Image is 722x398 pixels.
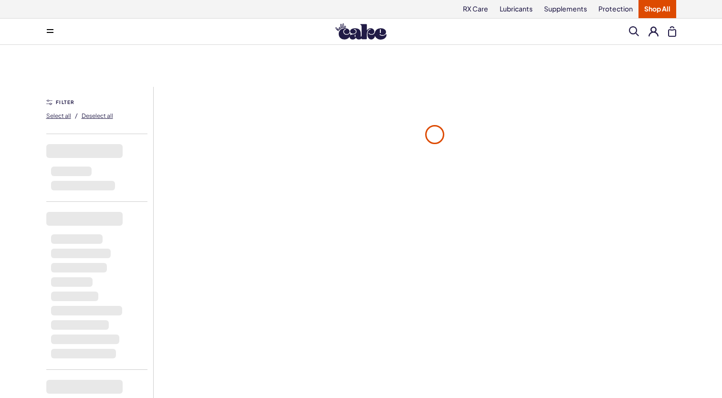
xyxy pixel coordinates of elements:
[335,23,387,40] img: Hello Cake
[82,108,113,123] button: Deselect all
[46,108,71,123] button: Select all
[46,112,71,119] span: Select all
[82,112,113,119] span: Deselect all
[75,111,78,120] span: /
